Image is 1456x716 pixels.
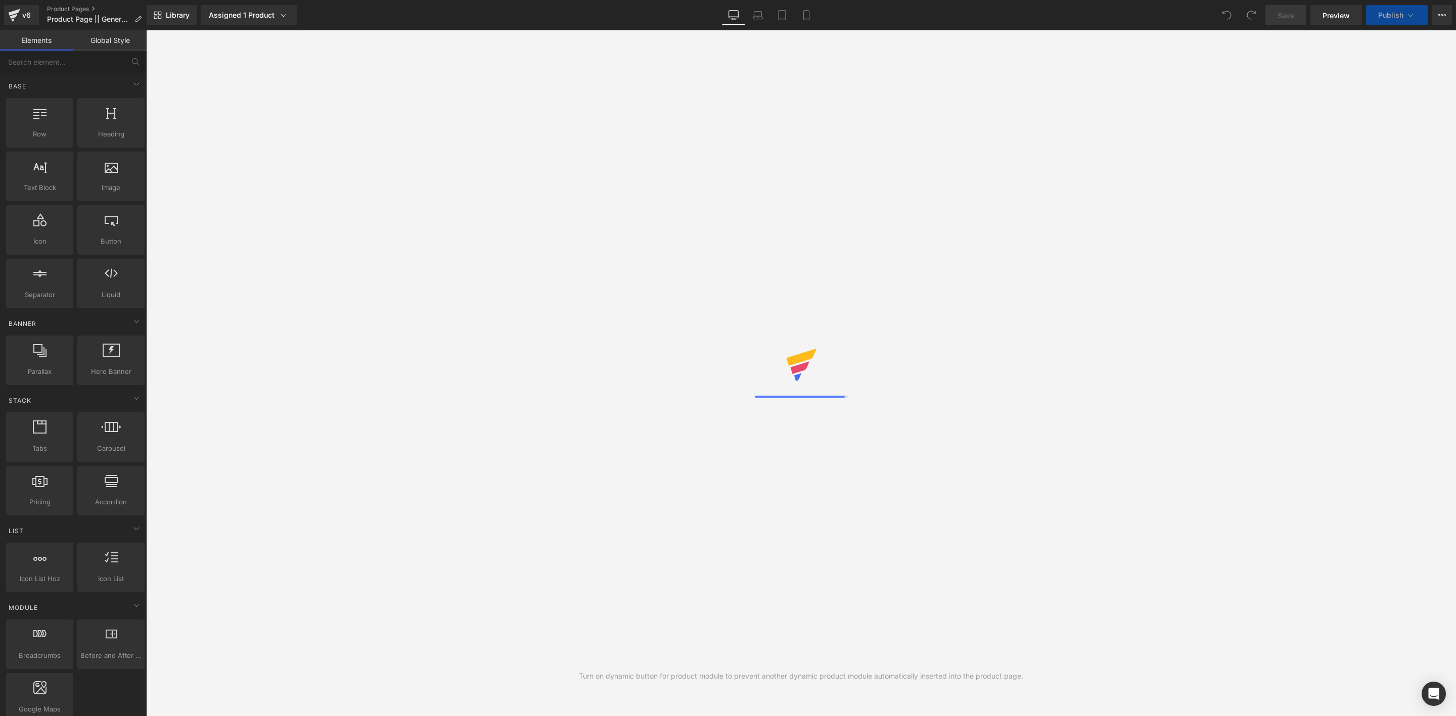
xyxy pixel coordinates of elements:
[73,30,147,51] a: Global Style
[8,526,25,536] span: List
[9,182,70,193] span: Text Block
[1432,5,1452,25] button: More
[80,182,142,193] span: Image
[1310,5,1362,25] a: Preview
[8,81,27,91] span: Base
[209,10,289,20] div: Assigned 1 Product
[9,650,70,661] span: Breadcrumbs
[746,5,770,25] a: Laptop
[20,9,33,22] div: v6
[9,366,70,377] span: Parallax
[9,290,70,300] span: Separator
[9,574,70,584] span: Icon List Hoz
[47,15,130,23] span: Product Page || General ||
[80,366,142,377] span: Hero Banner
[4,5,39,25] a: v6
[1422,682,1446,706] div: Open Intercom Messenger
[9,443,70,454] span: Tabs
[80,290,142,300] span: Liquid
[9,704,70,714] span: Google Maps
[1366,5,1428,25] button: Publish
[770,5,794,25] a: Tablet
[8,319,37,328] span: Banner
[9,236,70,247] span: Icon
[579,671,1023,682] div: Turn on dynamic button for product module to prevent another dynamic product module automatically...
[1217,5,1237,25] button: Undo
[80,497,142,507] span: Accordion
[721,5,746,25] a: Desktop
[80,574,142,584] span: Icon List
[1378,11,1403,19] span: Publish
[147,5,197,25] a: New Library
[1278,10,1294,21] span: Save
[8,396,32,405] span: Stack
[80,236,142,247] span: Button
[8,603,39,612] span: Module
[80,443,142,454] span: Carousel
[1323,10,1350,21] span: Preview
[80,650,142,661] span: Before and After Images
[1241,5,1261,25] button: Redo
[47,5,150,13] a: Product Pages
[166,11,190,20] span: Library
[9,497,70,507] span: Pricing
[80,129,142,139] span: Heading
[794,5,818,25] a: Mobile
[9,129,70,139] span: Row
